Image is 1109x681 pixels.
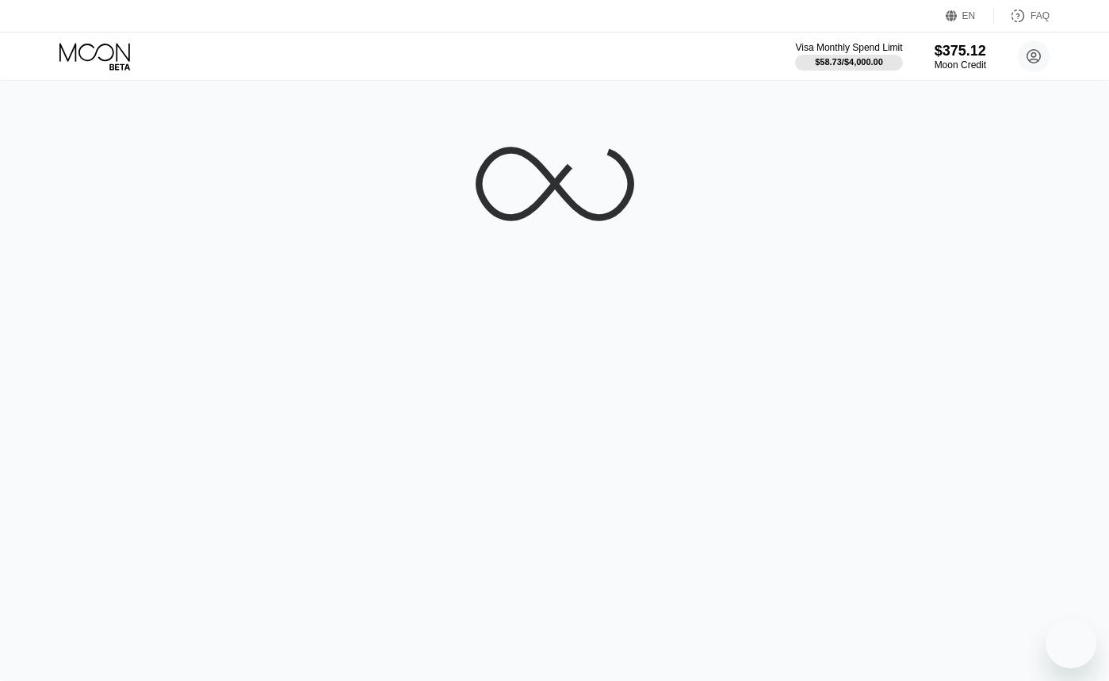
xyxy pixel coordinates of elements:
div: $58.73 / $4,000.00 [815,57,883,67]
div: FAQ [1031,10,1050,21]
div: Visa Monthly Spend Limit [795,42,902,53]
iframe: Button to launch messaging window [1046,618,1096,668]
div: Visa Monthly Spend Limit$58.73/$4,000.00 [795,42,902,71]
div: Moon Credit [935,59,986,71]
div: EN [962,10,976,21]
div: EN [946,8,994,24]
div: $375.12Moon Credit [935,43,986,71]
div: $375.12 [935,43,986,59]
div: FAQ [994,8,1050,24]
